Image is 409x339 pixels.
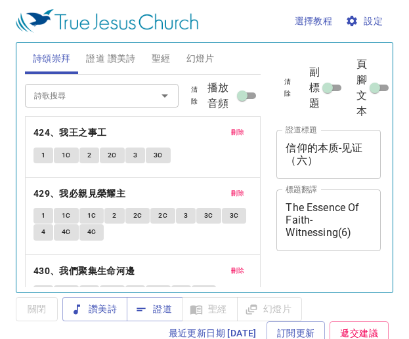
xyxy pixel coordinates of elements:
button: 3C [196,208,221,224]
span: 2C [108,150,117,161]
button: 讚美詩 [62,297,127,321]
span: 3C [204,210,213,222]
span: 讚美詩 [73,301,117,317]
span: 幻燈片 [186,50,215,67]
button: 429、我必親見榮耀主 [33,186,128,202]
span: 3C [154,150,163,161]
button: 4C [54,224,79,240]
span: 證道 [137,301,172,317]
span: 3 [133,150,137,161]
button: 1C [54,208,79,224]
span: 4C [87,226,97,238]
button: 1C [54,148,79,163]
span: 3C [230,210,239,222]
span: 2 [87,150,91,161]
button: 證道 [127,297,183,321]
button: 3 [125,285,145,301]
span: 刪除 [231,188,245,199]
button: 1 [33,208,53,224]
span: 聖經 [152,50,171,67]
button: 刪除 [223,125,253,140]
span: 4C [62,226,71,238]
span: 2C [158,210,167,222]
button: 430、我們聚集生命河邊 [33,263,137,279]
span: 1C [62,150,71,161]
button: 1C [79,208,104,224]
span: 刪除 [231,127,245,138]
button: 424、我王之事工 [33,125,109,141]
textarea: 信仰的本质-见证（六） [286,142,372,167]
button: 刪除 [223,263,253,279]
button: 2 [79,285,99,301]
button: 2C [100,285,125,301]
span: 副標題 [309,64,320,111]
span: 4 [41,226,45,238]
span: 證道 讚美詩 [86,50,135,67]
button: 3C [222,208,247,224]
button: 選擇教程 [290,9,338,33]
textarea: The Essence Of Faith- Witnessing(6) [286,201,372,239]
b: 424、我王之事工 [33,125,107,141]
button: 3 [125,148,145,163]
span: 清除 [284,76,291,100]
span: 1 [41,210,45,222]
button: Open [156,87,174,105]
img: True Jesus Church [16,9,198,33]
span: 2 [112,210,116,222]
button: 4C [79,224,104,240]
button: 刪除 [223,186,253,201]
span: 頁腳文本 [356,56,367,119]
span: 選擇教程 [295,13,333,30]
span: 1C [62,210,71,222]
button: 4 [33,224,53,240]
button: 3C [146,285,171,301]
button: 2 [104,208,124,224]
button: 清除 [276,74,299,102]
button: 設定 [343,9,388,33]
button: 2C [100,148,125,163]
span: 詩頌崇拜 [33,50,71,67]
button: 3 [176,208,196,224]
button: 1 [33,148,53,163]
button: 2C [125,208,150,224]
button: 4C [192,285,217,301]
button: 2C [150,208,175,224]
button: 3C [146,148,171,163]
button: 1 [33,285,53,301]
span: 設定 [348,13,383,30]
b: 430、我們聚集生命河邊 [33,263,135,279]
b: 429、我必親見榮耀主 [33,186,125,202]
span: 3 [184,210,188,222]
span: 清除 [189,84,200,108]
span: 刪除 [231,265,245,277]
span: 1 [41,150,45,161]
button: 1C [54,285,79,301]
button: 2 [79,148,99,163]
button: 4 [171,285,191,301]
span: 1C [87,210,97,222]
span: 2C [133,210,142,222]
button: 清除 [181,82,207,110]
span: 播放音頻 [207,80,235,111]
